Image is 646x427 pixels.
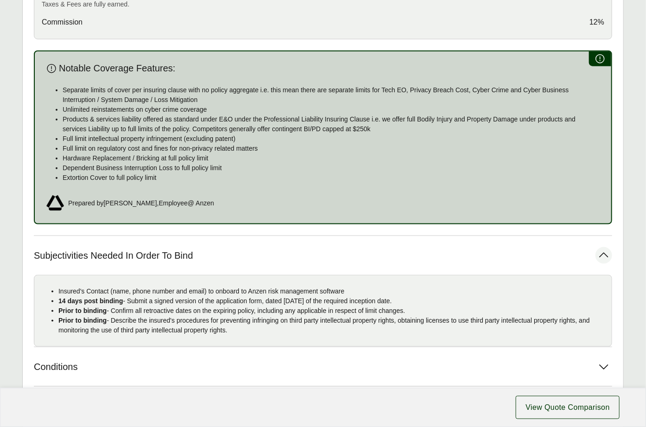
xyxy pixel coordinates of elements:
span: Prepared by [PERSON_NAME] , Employee @ Anzen [68,198,214,208]
span: Conditions [34,361,78,373]
button: Subjectivities Needed In Order To Bind [34,236,612,275]
strong: Prior to binding [58,317,107,324]
li: - Describe the insured's procedures for preventing infringing on third party intellectual propert... [58,316,604,335]
li: - Confirm all retroactive dates on the expiring policy, including any applicable in respect of li... [58,306,604,316]
span: Commission [42,17,83,28]
button: View Quote Comparison [516,396,620,419]
strong: 14 days post binding [58,297,123,305]
li: Hardware Replacement / Bricking at full policy limit [63,153,600,163]
li: Full limit intellectual property infringement (excluding patent) [63,134,600,144]
li: Insured's Contact (name, phone number and email) to onboard to Anzen risk management software [58,287,604,296]
span: Notable Coverage Features: [59,63,175,74]
button: Endorsements [34,387,612,426]
span: View Quote Comparison [525,402,610,413]
li: Extortion Cover to full policy limit [63,173,600,183]
span: 12% [589,17,604,28]
li: Products & services liability offered as standard under E&O under the Professional Liability Insu... [63,115,600,134]
li: Full limit on regulatory cost and fines for non-privacy related matters [63,144,600,153]
span: Subjectivities Needed In Order To Bind [34,250,193,261]
li: Unlimited reinstatements on cyber crime coverage [63,105,600,115]
li: Dependent Business Interruption Loss to full policy limit [63,163,600,173]
li: - Submit a signed version of the application form, dated [DATE] of the required inception date. [58,296,604,306]
strong: Prior to binding [58,307,107,314]
button: Conditions [34,347,612,386]
li: Separate limits of cover per insuring clause with no policy aggregate i.e. this mean there are se... [63,85,600,105]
